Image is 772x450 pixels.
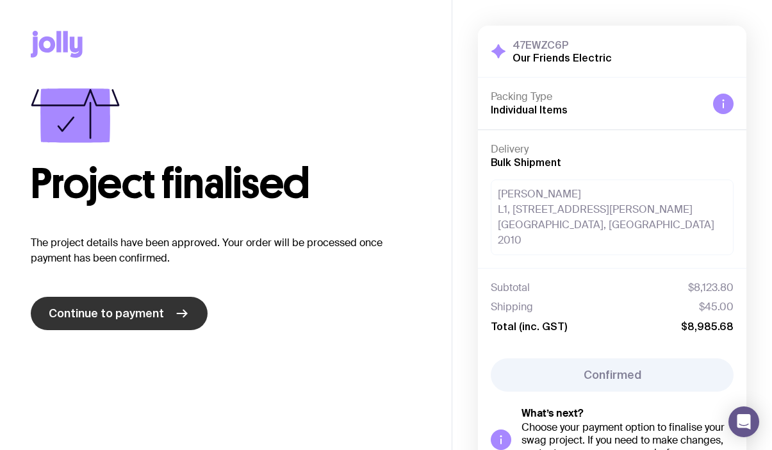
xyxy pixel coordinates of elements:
p: The project details have been approved. Your order will be processed once payment has been confir... [31,235,421,266]
h5: What’s next? [522,407,734,420]
span: Subtotal [491,281,530,294]
h4: Packing Type [491,90,703,103]
span: $8,985.68 [681,320,734,333]
span: Bulk Shipment [491,156,561,168]
span: $8,123.80 [688,281,734,294]
h3: 47EWZC6P [513,38,612,51]
div: Open Intercom Messenger [728,406,759,437]
h4: Delivery [491,143,734,156]
span: Shipping [491,301,533,313]
a: Continue to payment [31,297,208,330]
div: [PERSON_NAME] L1, [STREET_ADDRESS][PERSON_NAME] [GEOGRAPHIC_DATA], [GEOGRAPHIC_DATA] 2010 [491,179,734,255]
span: $45.00 [699,301,734,313]
span: Individual Items [491,104,568,115]
span: Total (inc. GST) [491,320,567,333]
span: Continue to payment [49,306,164,321]
button: Confirmed [491,358,734,392]
h1: Project finalised [31,163,421,204]
h2: Our Friends Electric [513,51,612,64]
